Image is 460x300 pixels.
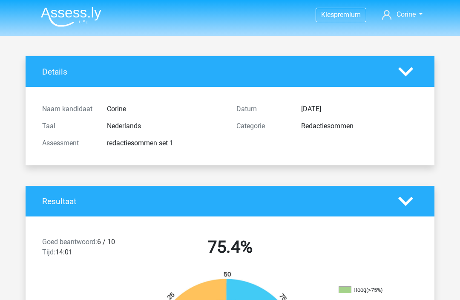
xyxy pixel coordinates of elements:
div: Redactiesommen [295,121,424,131]
a: Corine [379,9,426,20]
span: Tijd: [42,248,55,256]
div: (>75%) [366,287,382,293]
div: Assessment [36,138,101,148]
img: Assessly [41,7,101,27]
span: Goed beantwoord: [42,238,97,246]
div: Taal [36,121,101,131]
div: 6 / 10 14:01 [36,237,133,261]
h4: Details [42,67,385,77]
span: Kies [321,11,334,19]
li: Hoog [339,286,424,294]
div: Nederlands [101,121,230,131]
a: Kiespremium [316,9,366,20]
span: premium [334,11,361,19]
div: Corine [101,104,230,114]
div: [DATE] [295,104,424,114]
h4: Resultaat [42,196,385,206]
span: Corine [397,10,416,18]
h2: 75.4% [139,237,321,257]
div: Datum [230,104,295,114]
div: Naam kandidaat [36,104,101,114]
div: Categorie [230,121,295,131]
div: redactiesommen set 1 [101,138,230,148]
